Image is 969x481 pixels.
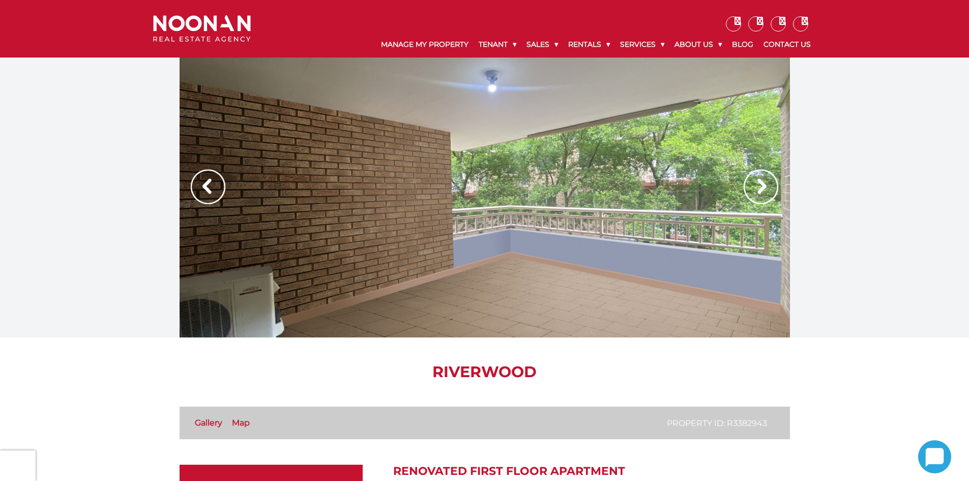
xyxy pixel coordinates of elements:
a: Rentals [563,32,615,58]
img: Arrow slider [191,169,225,204]
a: About Us [669,32,727,58]
p: Property ID: R3382943 [667,417,767,430]
a: Blog [727,32,758,58]
a: Tenant [474,32,521,58]
img: Arrow slider [744,169,778,204]
a: Gallery [195,418,222,428]
img: Noonan Real Estate Agency [153,15,251,42]
a: Map [232,418,250,428]
h2: Renovated First Floor Apartment [393,465,790,478]
h1: RIVERWOOD [180,363,790,381]
a: Services [615,32,669,58]
a: Contact Us [758,32,816,58]
a: Sales [521,32,563,58]
a: Manage My Property [376,32,474,58]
